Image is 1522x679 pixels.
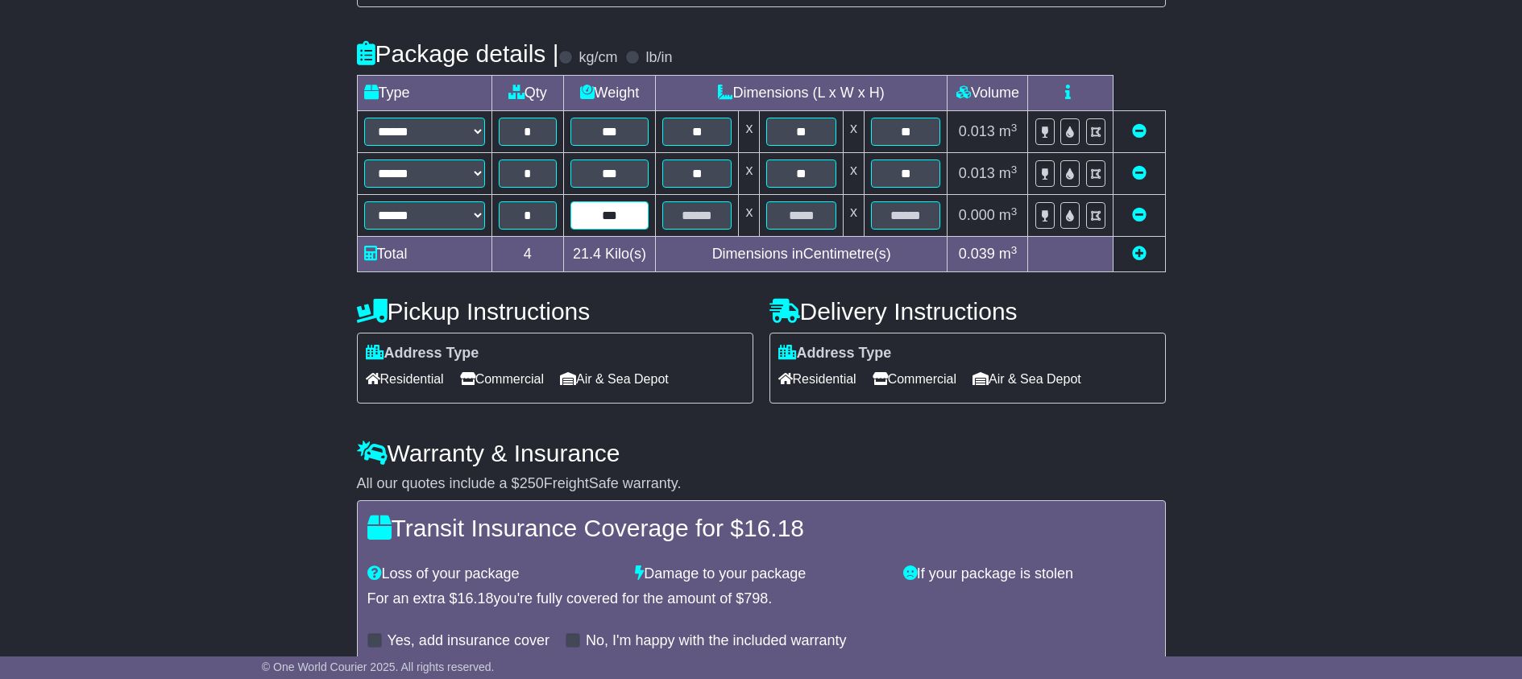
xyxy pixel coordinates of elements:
label: lb/in [645,49,672,67]
span: m [999,246,1018,262]
label: Address Type [366,345,479,362]
td: Dimensions in Centimetre(s) [655,237,948,272]
span: 16.18 [458,590,494,607]
span: Air & Sea Depot [560,366,669,391]
span: m [999,123,1018,139]
sup: 3 [1011,164,1018,176]
div: For an extra $ you're fully covered for the amount of $ . [367,590,1155,608]
td: x [739,153,760,195]
span: Residential [366,366,444,391]
a: Add new item [1132,246,1147,262]
span: Commercial [873,366,956,391]
span: 21.4 [573,246,601,262]
span: 0.013 [959,123,995,139]
sup: 3 [1011,205,1018,217]
span: 0.000 [959,207,995,223]
span: 0.039 [959,246,995,262]
span: 0.013 [959,165,995,181]
td: Kilo(s) [563,237,655,272]
h4: Transit Insurance Coverage for $ [367,515,1155,541]
span: Commercial [460,366,544,391]
sup: 3 [1011,122,1018,134]
span: m [999,165,1018,181]
td: Type [357,76,491,111]
span: © One World Courier 2025. All rights reserved. [262,660,495,673]
h4: Delivery Instructions [769,298,1166,325]
td: 4 [491,237,563,272]
label: Address Type [778,345,892,362]
td: x [843,195,864,237]
div: If your package is stolen [895,565,1163,583]
div: Damage to your package [627,565,895,583]
td: Weight [563,76,655,111]
span: 798 [744,590,768,607]
div: Loss of your package [359,565,628,583]
td: x [739,111,760,153]
td: Total [357,237,491,272]
h4: Package details | [357,40,559,67]
span: 250 [520,475,544,491]
a: Remove this item [1132,123,1147,139]
span: Air & Sea Depot [973,366,1081,391]
div: All our quotes include a $ FreightSafe warranty. [357,475,1166,493]
span: m [999,207,1018,223]
label: kg/cm [579,49,617,67]
span: Residential [778,366,856,391]
a: Remove this item [1132,207,1147,223]
label: Yes, add insurance cover [388,632,549,650]
label: No, I'm happy with the included warranty [586,632,847,650]
a: Remove this item [1132,165,1147,181]
span: 16.18 [744,515,804,541]
td: x [739,195,760,237]
sup: 3 [1011,244,1018,256]
td: Qty [491,76,563,111]
td: x [843,111,864,153]
td: Dimensions (L x W x H) [655,76,948,111]
td: x [843,153,864,195]
h4: Pickup Instructions [357,298,753,325]
td: Volume [948,76,1028,111]
h4: Warranty & Insurance [357,440,1166,466]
